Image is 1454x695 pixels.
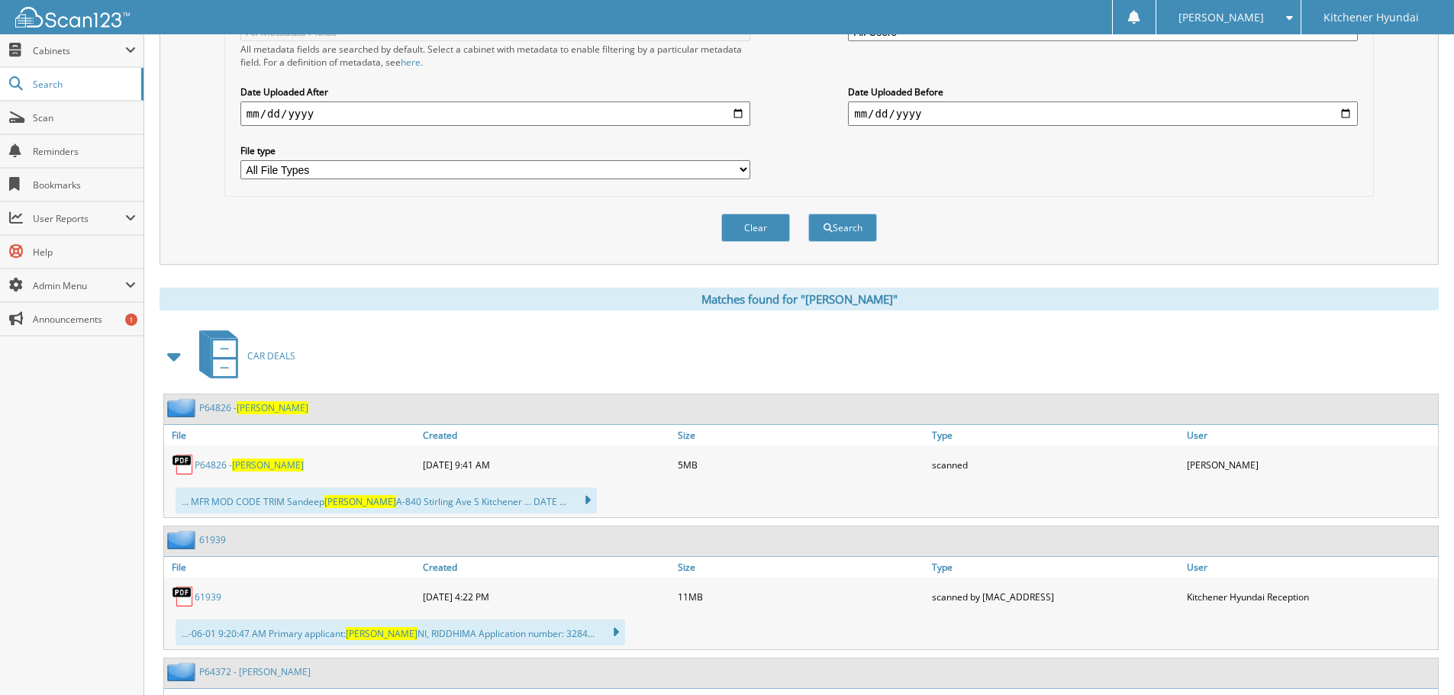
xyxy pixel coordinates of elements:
[195,590,221,603] a: 61939
[167,398,199,417] img: folder2.png
[419,581,674,612] div: [DATE] 4:22 PM
[33,179,136,191] span: Bookmarks
[172,453,195,476] img: PDF.png
[33,279,125,292] span: Admin Menu
[15,7,130,27] img: scan123-logo-white.svg
[928,557,1183,578] a: Type
[928,449,1183,480] div: scanned
[33,246,136,259] span: Help
[125,314,137,326] div: 1
[33,111,136,124] span: Scan
[419,449,674,480] div: [DATE] 9:41 AM
[33,313,136,326] span: Announcements
[1378,622,1454,695] iframe: Chat Widget
[190,326,295,386] a: CAR DEALS
[237,401,308,414] span: [PERSON_NAME]
[808,214,877,242] button: Search
[33,78,134,91] span: Search
[247,349,295,362] span: CAR DEALS
[928,581,1183,612] div: scanned by [MAC_ADDRESS]
[240,43,750,69] div: All metadata fields are searched by default. Select a cabinet with metadata to enable filtering b...
[199,533,226,546] a: 61939
[199,665,311,678] a: P64372 - [PERSON_NAME]
[1178,13,1264,22] span: [PERSON_NAME]
[33,44,125,57] span: Cabinets
[176,619,625,645] div: ...-06-01 9:20:47 AM Primary applicant: NI, RIDDHIMA Application number: 3284...
[674,425,929,446] a: Size
[401,56,421,69] a: here
[240,101,750,126] input: start
[172,585,195,608] img: PDF.png
[240,144,750,157] label: File type
[167,662,199,681] img: folder2.png
[1183,557,1438,578] a: User
[346,627,418,640] span: [PERSON_NAME]
[674,581,929,612] div: 11MB
[1183,449,1438,480] div: [PERSON_NAME]
[240,85,750,98] label: Date Uploaded After
[1183,581,1438,612] div: Kitchener Hyundai Reception
[199,401,308,414] a: P64826 -[PERSON_NAME]
[1183,425,1438,446] a: User
[419,557,674,578] a: Created
[928,425,1183,446] a: Type
[160,288,1439,310] div: Matches found for "[PERSON_NAME]"
[1323,13,1419,22] span: Kitchener Hyundai
[674,449,929,480] div: 5MB
[848,85,1358,98] label: Date Uploaded Before
[33,145,136,158] span: Reminders
[33,212,125,225] span: User Reports
[195,459,304,471] a: P64826 -[PERSON_NAME]
[848,101,1358,126] input: end
[167,530,199,549] img: folder2.png
[324,495,396,508] span: [PERSON_NAME]
[176,487,597,513] div: ... MFR MOD CODE TRIM Sandeep A-840 Stirling Ave S Kitchener ... DATE ...
[164,557,419,578] a: File
[232,459,304,471] span: [PERSON_NAME]
[674,557,929,578] a: Size
[721,214,790,242] button: Clear
[419,425,674,446] a: Created
[164,425,419,446] a: File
